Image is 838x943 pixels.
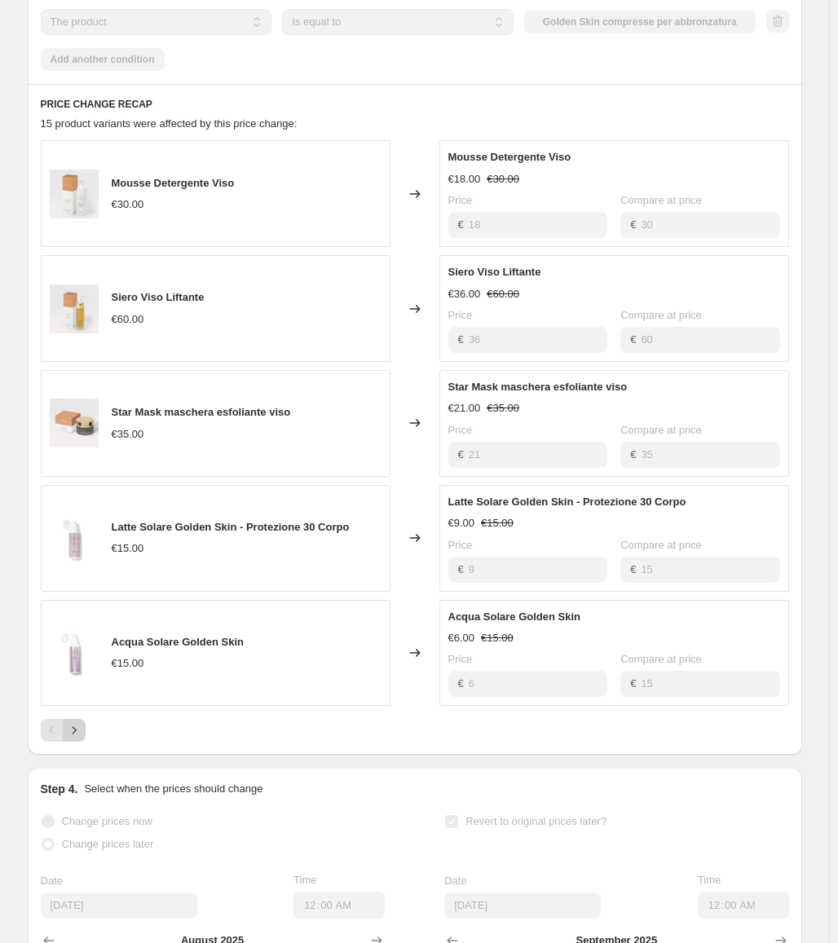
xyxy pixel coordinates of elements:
span: € [458,333,464,346]
img: Siero_Liftante_Box_e_Flacone_80x.jpg [50,284,99,333]
span: Star Mask maschera esfoliante viso [112,406,291,418]
input: 12:00 [293,892,385,919]
img: Mousse_Detergente_Box_e_dosatore_copy_80x.jpg [50,170,99,218]
span: Revert to original prices later? [465,815,606,827]
span: Time [698,874,721,886]
span: Compare at price [620,539,702,551]
span: Price [448,539,473,551]
input: 8/25/2025 [444,892,601,919]
span: Time [293,874,316,886]
h6: PRICE CHANGE RECAP [41,98,789,111]
strike: €35.00 [487,400,519,416]
span: € [630,563,636,575]
span: Price [448,194,473,206]
span: € [630,677,636,690]
span: Date [41,875,63,887]
div: €35.00 [112,426,144,443]
div: €36.00 [448,286,481,302]
span: € [630,333,636,346]
span: € [630,218,636,231]
div: €15.00 [112,540,144,557]
span: € [458,677,464,690]
img: Body-Sun-Milk-3_80x.jpg [50,513,99,562]
span: Price [448,309,473,321]
div: €9.00 [448,515,475,531]
div: €21.00 [448,400,481,416]
span: € [630,448,636,460]
span: Compare at price [620,194,702,206]
strike: €15.00 [481,515,514,531]
span: 15 product variants were affected by this price change: [41,117,298,130]
p: Select when the prices should change [84,781,262,797]
span: € [458,218,464,231]
img: Golden-Skin-body-water1_80x.jpg [50,628,99,677]
div: €15.00 [112,655,144,672]
input: 8/25/2025 [41,892,197,919]
span: Compare at price [620,309,702,321]
button: Next [63,719,86,742]
span: € [458,563,464,575]
span: Siero Viso Liftante [112,291,205,303]
span: Date [444,875,466,887]
div: €30.00 [112,196,144,213]
span: Star Mask maschera esfoliante viso [448,381,628,393]
span: Compare at price [620,424,702,436]
div: €60.00 [112,311,144,328]
span: Latte Solare Golden Skin - Protezione 30 Corpo [112,521,350,533]
span: Price [448,653,473,665]
strike: €30.00 [487,171,519,187]
span: Change prices later [62,838,154,850]
strike: €60.00 [487,286,519,302]
span: Compare at price [620,653,702,665]
div: €6.00 [448,630,475,646]
strike: €15.00 [481,630,514,646]
nav: Pagination [41,719,86,742]
span: Mousse Detergente Viso [112,177,235,189]
h2: Step 4. [41,781,78,797]
span: Latte Solare Golden Skin - Protezione 30 Corpo [448,496,686,508]
span: Price [448,424,473,436]
span: € [458,448,464,460]
span: Acqua Solare Golden Skin [112,636,245,648]
img: StarmaskeBox_80x.jpg [50,399,99,447]
span: Change prices now [62,815,152,827]
span: Mousse Detergente Viso [448,151,571,163]
span: Acqua Solare Golden Skin [448,610,581,623]
input: 12:00 [698,892,789,919]
span: Siero Viso Liftante [448,266,541,278]
div: €18.00 [448,171,481,187]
